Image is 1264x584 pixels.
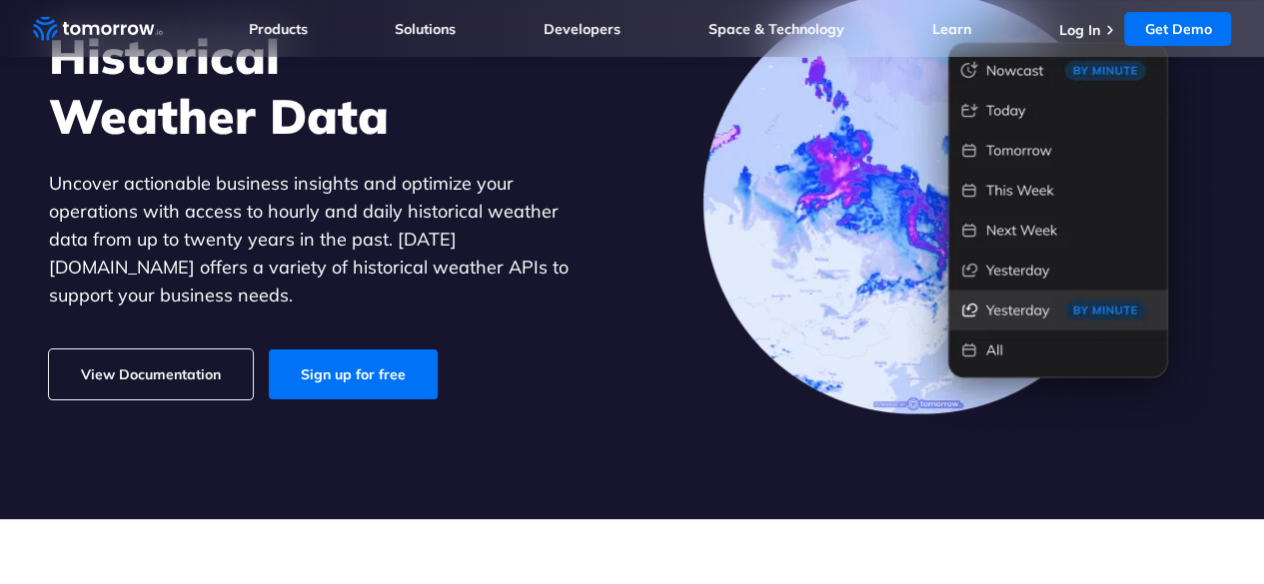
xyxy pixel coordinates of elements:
a: Developers [544,20,621,38]
a: Sign up for free [269,349,438,399]
a: Products [249,20,308,38]
p: Uncover actionable business insights and optimize your operations with access to hourly and daily... [49,170,599,309]
h1: Historical Weather Data [49,26,599,146]
a: Home link [33,14,163,44]
a: Learn [932,20,971,38]
a: Space & Technology [708,20,844,38]
a: Solutions [395,20,456,38]
a: Log In [1058,21,1099,39]
a: Get Demo [1124,12,1231,46]
a: View Documentation [49,349,253,399]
